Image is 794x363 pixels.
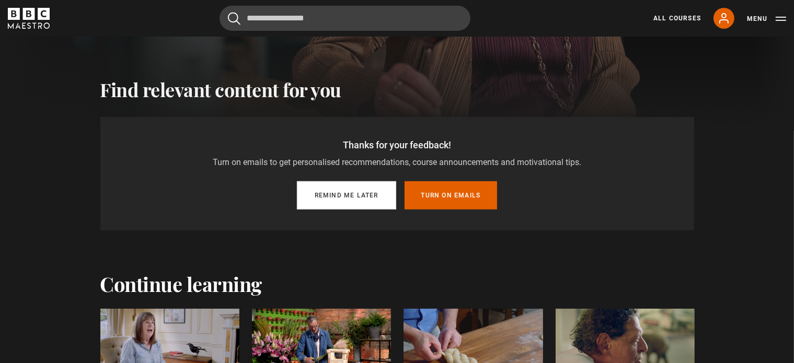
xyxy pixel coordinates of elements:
button: Turn on emails [405,181,498,209]
h2: Continue learning [100,272,694,296]
button: Submit the search query [228,12,240,25]
a: All Courses [653,14,701,23]
svg: BBC Maestro [8,8,50,29]
button: Remind me later [297,181,396,209]
p: Thanks for your feedback! [109,138,686,152]
p: Turn on emails to get personalised recommendations, course announcements and motivational tips. [109,156,686,169]
input: Search [220,6,470,31]
button: Toggle navigation [747,14,786,24]
h2: Find relevant content for you [100,78,694,100]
